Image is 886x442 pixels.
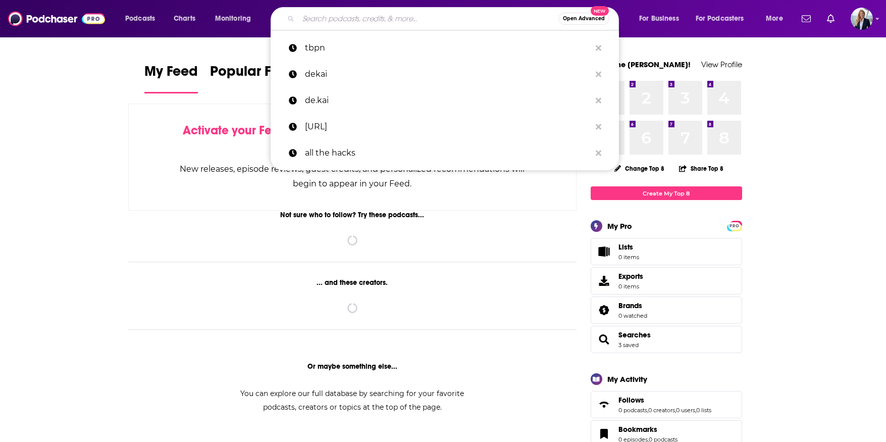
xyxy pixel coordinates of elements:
[618,272,643,281] span: Exports
[675,407,676,414] span: ,
[210,63,296,93] a: Popular Feed
[618,407,647,414] a: 0 podcasts
[305,61,591,87] p: dekai
[618,254,639,261] span: 0 items
[851,8,873,30] img: User Profile
[591,186,742,200] a: Create My Top 8
[591,297,742,324] span: Brands
[618,301,647,310] a: Brands
[591,267,742,294] a: Exports
[128,211,577,219] div: Not sure who to follow? Try these podcasts...
[128,278,577,287] div: ... and these creators.
[558,13,609,25] button: Open AdvancedNew
[759,11,796,27] button: open menu
[639,12,679,26] span: For Business
[679,159,724,178] button: Share Top 8
[305,35,591,61] p: tbpn
[696,12,744,26] span: For Podcasters
[280,7,629,30] div: Search podcasts, credits, & more...
[701,60,742,69] a: View Profile
[271,87,619,114] a: de.kai
[851,8,873,30] span: Logged in as carolynchauncey
[594,274,614,288] span: Exports
[128,362,577,371] div: Or maybe something else...
[591,238,742,265] a: Lists
[618,330,651,339] a: Searches
[618,396,644,405] span: Follows
[144,63,198,93] a: My Feed
[676,407,695,414] a: 0 users
[618,425,657,434] span: Bookmarks
[594,303,614,317] a: Brands
[618,341,639,349] a: 3 saved
[594,332,614,347] a: Searches
[591,60,691,69] a: Welcome [PERSON_NAME]!
[591,391,742,418] span: Follows
[208,11,264,27] button: open menu
[618,301,642,310] span: Brands
[167,11,201,27] a: Charts
[215,12,251,26] span: Monitoring
[271,114,619,140] a: [URL]
[728,222,741,230] span: PRO
[618,396,711,405] a: Follows
[210,63,296,86] span: Popular Feed
[594,398,614,412] a: Follows
[271,61,619,87] a: dekai
[823,10,839,27] a: Show notifications dropdown
[271,140,619,166] a: all the hacks
[618,242,639,252] span: Lists
[594,427,614,441] a: Bookmarks
[618,242,633,252] span: Lists
[695,407,696,414] span: ,
[228,387,477,414] div: You can explore our full database by searching for your favorite podcasts, creators or topics at ...
[594,244,614,259] span: Lists
[618,283,643,290] span: 0 items
[798,10,815,27] a: Show notifications dropdown
[118,11,168,27] button: open menu
[766,12,783,26] span: More
[607,374,647,384] div: My Activity
[591,326,742,353] span: Searches
[305,87,591,114] p: de.kai
[125,12,155,26] span: Podcasts
[851,8,873,30] button: Show profile menu
[618,425,677,434] a: Bookmarks
[183,123,286,138] span: Activate your Feed
[607,221,632,231] div: My Pro
[728,222,741,229] a: PRO
[696,407,711,414] a: 0 lists
[618,312,647,319] a: 0 watched
[179,162,526,191] div: New releases, episode reviews, guest credits, and personalized recommendations will begin to appe...
[563,16,605,21] span: Open Advanced
[648,407,675,414] a: 0 creators
[179,123,526,153] div: by following Podcasts, Creators, Lists, and other Users!
[647,407,648,414] span: ,
[608,162,671,175] button: Change Top 8
[591,6,609,16] span: New
[174,12,195,26] span: Charts
[144,63,198,86] span: My Feed
[689,11,759,27] button: open menu
[271,35,619,61] a: tbpn
[8,9,105,28] img: Podchaser - Follow, Share and Rate Podcasts
[632,11,692,27] button: open menu
[298,11,558,27] input: Search podcasts, credits, & more...
[305,114,591,140] p: dek.ai
[305,140,591,166] p: all the hacks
